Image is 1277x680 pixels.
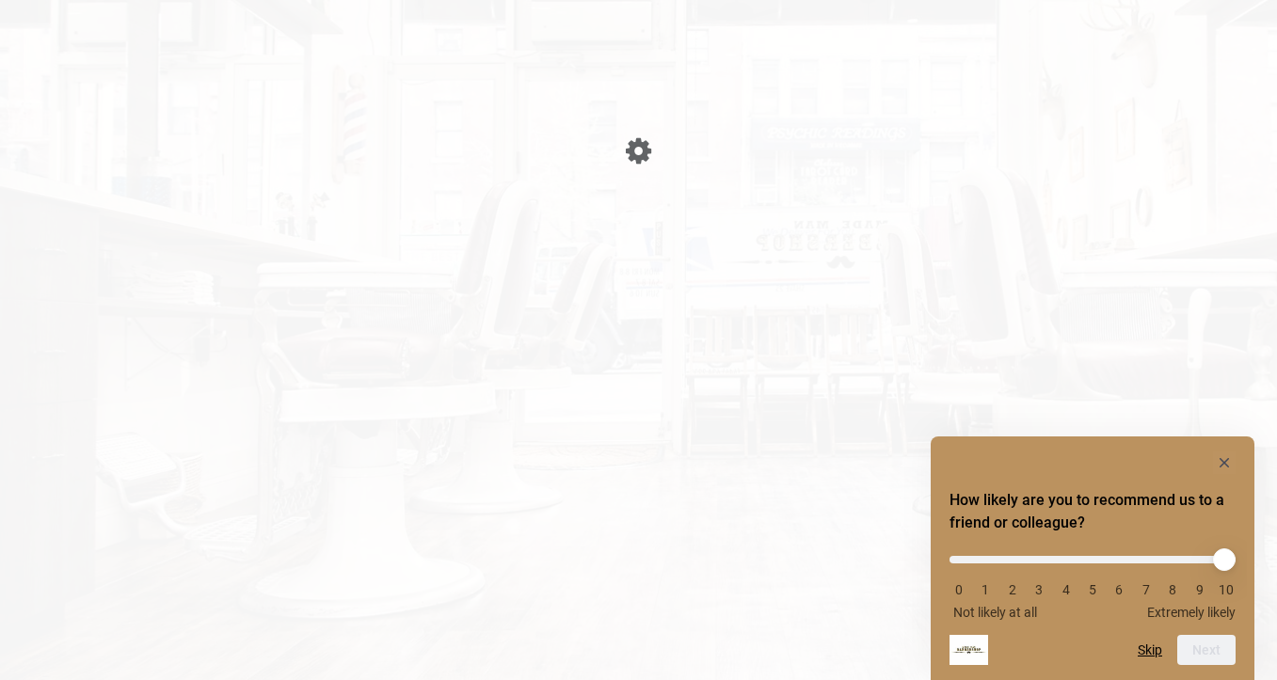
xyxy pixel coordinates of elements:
[1030,582,1048,597] li: 3
[1057,582,1076,597] li: 4
[950,582,968,597] li: 0
[976,582,995,597] li: 1
[1003,582,1022,597] li: 2
[1163,582,1182,597] li: 8
[1083,582,1102,597] li: 5
[1147,605,1236,620] span: Extremely likely
[1109,582,1128,597] li: 6
[1177,635,1236,665] button: Next question
[1138,642,1162,657] button: Skip
[950,489,1236,534] h2: How likely are you to recommend us to a friend or colleague? Select an option from 0 to 10, with ...
[950,451,1236,665] div: How likely are you to recommend us to a friend or colleague? Select an option from 0 to 10, with ...
[950,542,1236,620] div: How likely are you to recommend us to a friend or colleague? Select an option from 0 to 10, with ...
[953,605,1037,620] span: Not likely at all
[1190,582,1209,597] li: 9
[1137,582,1156,597] li: 7
[1213,451,1236,474] button: Hide survey
[1217,582,1236,597] li: 10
